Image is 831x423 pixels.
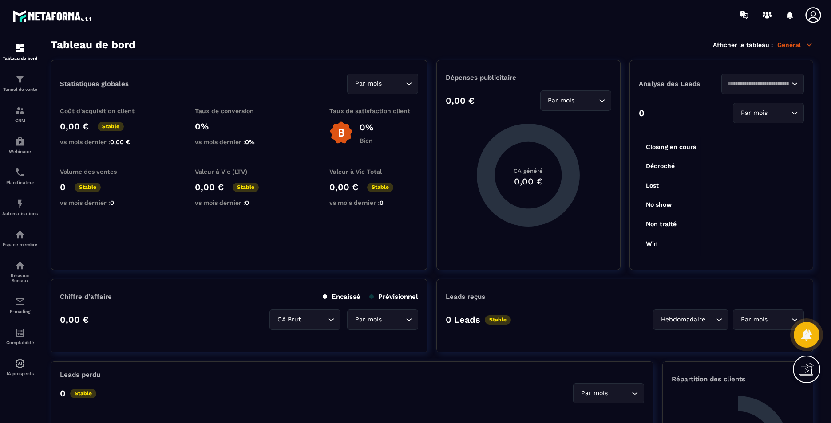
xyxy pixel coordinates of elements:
[360,137,373,144] p: Bien
[2,211,38,216] p: Automatisations
[446,293,485,301] p: Leads reçus
[721,74,804,94] div: Search for option
[446,74,611,82] p: Dépenses publicitaire
[769,108,789,118] input: Search for option
[98,122,124,131] p: Stable
[2,36,38,67] a: formationformationTableau de bord
[303,315,326,325] input: Search for option
[2,161,38,192] a: schedulerschedulerPlanificateur
[609,388,629,398] input: Search for option
[384,79,404,89] input: Search for option
[646,201,672,208] tspan: No show
[12,8,92,24] img: logo
[60,182,66,192] p: 0
[60,314,89,325] p: 0,00 €
[60,168,149,175] p: Volume des ventes
[15,74,25,85] img: formation
[446,314,480,325] p: 0 Leads
[60,199,149,206] p: vs mois dernier :
[195,182,224,192] p: 0,00 €
[70,389,96,398] p: Stable
[15,358,25,369] img: automations
[739,315,769,325] span: Par mois
[2,129,38,161] a: automationsautomationsWebinaire
[329,107,418,114] p: Taux de satisfaction client
[646,162,675,169] tspan: Décroché
[15,198,25,209] img: automations
[245,138,255,145] span: 0%
[2,273,38,283] p: Réseaux Sociaux
[75,183,101,192] p: Stable
[577,96,597,106] input: Search for option
[639,80,721,88] p: Analyse des Leads
[573,383,644,403] div: Search for option
[60,138,149,145] p: vs mois dernier :
[2,192,38,223] a: automationsautomationsAutomatisations
[347,309,418,330] div: Search for option
[15,136,25,147] img: automations
[2,309,38,314] p: E-mailing
[2,223,38,254] a: automationsautomationsEspace membre
[2,290,38,321] a: emailemailE-mailing
[646,182,659,189] tspan: Lost
[60,388,66,399] p: 0
[195,168,284,175] p: Valeur à Vie (LTV)
[195,107,284,114] p: Taux de conversion
[15,260,25,271] img: social-network
[110,138,130,145] span: 0,00 €
[195,199,284,206] p: vs mois dernier :
[2,118,38,123] p: CRM
[2,149,38,154] p: Webinaire
[329,121,353,145] img: b-badge-o.b3b20ee6.svg
[15,229,25,240] img: automations
[329,199,418,206] p: vs mois dernier :
[245,199,249,206] span: 0
[2,56,38,61] p: Tableau de bord
[2,67,38,98] a: formationformationTunnel de vente
[15,43,25,54] img: formation
[110,199,114,206] span: 0
[369,293,418,301] p: Prévisionnel
[777,41,813,49] p: Général
[639,108,645,118] p: 0
[269,309,340,330] div: Search for option
[653,309,728,330] div: Search for option
[347,74,418,94] div: Search for option
[2,371,38,376] p: IA prospects
[446,95,475,106] p: 0,00 €
[646,240,658,247] tspan: Win
[739,108,769,118] span: Par mois
[546,96,577,106] span: Par mois
[329,168,418,175] p: Valeur à Vie Total
[275,315,303,325] span: CA Brut
[60,121,89,132] p: 0,00 €
[323,293,360,301] p: Encaissé
[15,167,25,178] img: scheduler
[713,41,773,48] p: Afficher le tableau :
[2,340,38,345] p: Comptabilité
[485,315,511,325] p: Stable
[707,315,714,325] input: Search for option
[579,388,609,398] span: Par mois
[2,180,38,185] p: Planificateur
[329,182,358,192] p: 0,00 €
[60,293,112,301] p: Chiffre d’affaire
[15,105,25,116] img: formation
[51,39,135,51] h3: Tableau de bord
[367,183,393,192] p: Stable
[2,98,38,129] a: formationformationCRM
[195,121,284,132] p: 0%
[769,315,789,325] input: Search for option
[672,375,804,383] p: Répartition des clients
[540,90,611,111] div: Search for option
[646,220,677,227] tspan: Non traité
[15,327,25,338] img: accountant
[733,103,804,123] div: Search for option
[60,107,149,114] p: Coût d'acquisition client
[733,309,804,330] div: Search for option
[2,242,38,247] p: Espace membre
[2,321,38,352] a: accountantaccountantComptabilité
[60,80,129,88] p: Statistiques globales
[233,183,259,192] p: Stable
[360,122,373,133] p: 0%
